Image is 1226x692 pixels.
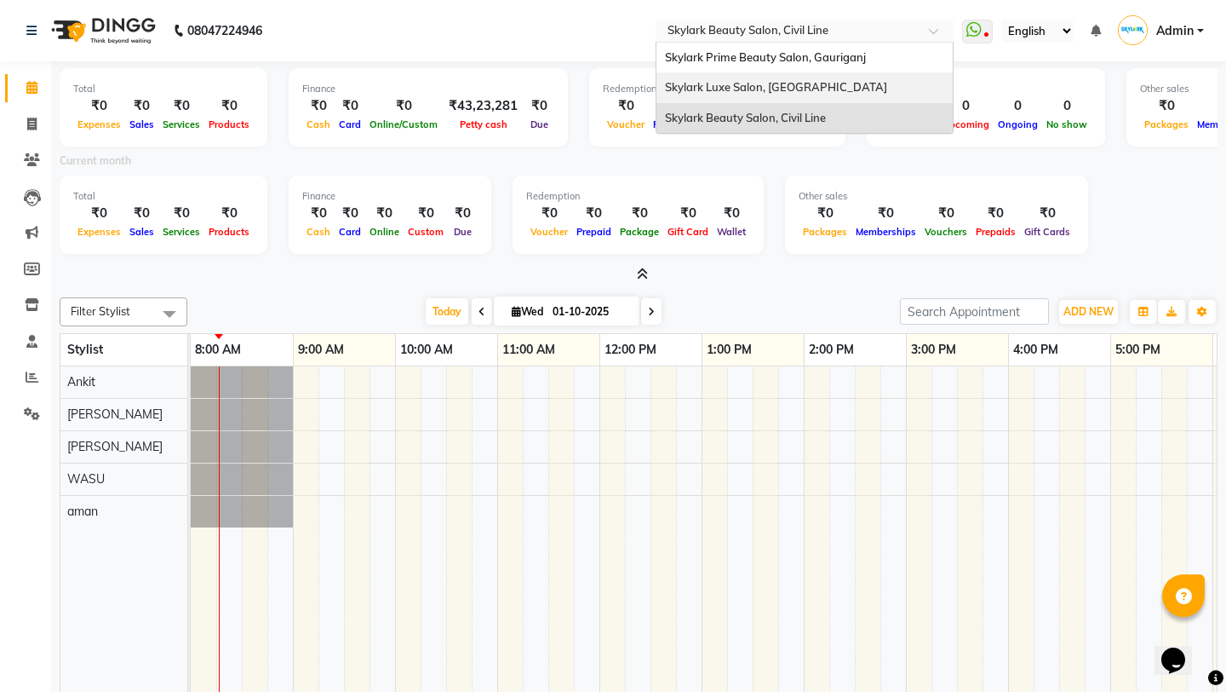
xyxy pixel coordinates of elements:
a: 12:00 PM [600,337,661,362]
div: 0 [1042,96,1091,116]
span: Card [335,118,365,130]
div: ₹0 [799,204,851,223]
div: ₹0 [365,96,442,116]
div: ₹0 [302,96,335,116]
span: Packages [1140,118,1193,130]
div: ₹0 [1020,204,1074,223]
span: Skylark Prime Beauty Salon, Gauriganj [665,50,866,64]
span: Petty cash [455,118,512,130]
a: 5:00 PM [1111,337,1165,362]
span: Ankit [67,374,95,389]
div: ₹0 [302,204,335,223]
span: Packages [799,226,851,238]
span: Expenses [73,226,125,238]
span: No show [1042,118,1091,130]
div: ₹0 [335,96,365,116]
div: ₹0 [158,96,204,116]
div: ₹0 [649,96,692,116]
span: Cash [302,118,335,130]
span: Ongoing [994,118,1042,130]
span: Online [365,226,404,238]
div: ₹0 [524,96,554,116]
span: Card [335,226,365,238]
span: Services [158,226,204,238]
div: Total [73,189,254,204]
div: ₹0 [1140,96,1193,116]
div: ₹43,23,281 [442,96,524,116]
span: Sales [125,226,158,238]
ng-dropdown-panel: Options list [656,42,954,135]
span: Filter Stylist [71,304,130,318]
div: Finance [302,82,554,96]
img: logo [43,7,160,55]
span: Sales [125,118,158,130]
div: ₹0 [448,204,478,223]
input: 2025-10-01 [547,299,633,325]
span: Due [450,226,476,238]
span: Voucher [526,226,572,238]
div: ₹0 [158,204,204,223]
span: Services [158,118,204,130]
span: Wed [507,305,547,318]
span: Online/Custom [365,118,442,130]
div: Appointment [880,82,1091,96]
span: Package [616,226,663,238]
div: ₹0 [663,204,713,223]
div: Other sales [799,189,1074,204]
div: ₹0 [616,204,663,223]
div: ₹0 [572,204,616,223]
span: Products [204,226,254,238]
div: ₹0 [526,204,572,223]
a: 10:00 AM [396,337,457,362]
div: ₹0 [404,204,448,223]
div: Total [73,82,254,96]
div: 0 [938,96,994,116]
span: Prepaids [971,226,1020,238]
img: Admin [1118,15,1148,45]
a: 1:00 PM [702,337,756,362]
div: 0 [994,96,1042,116]
div: ₹0 [73,204,125,223]
a: 3:00 PM [907,337,960,362]
span: ADD NEW [1063,305,1114,318]
button: ADD NEW [1059,300,1118,324]
span: Stylist [67,342,103,357]
span: Voucher [603,118,649,130]
div: ₹0 [603,96,649,116]
span: Prepaid [649,118,692,130]
span: Gift Cards [1020,226,1074,238]
div: ₹0 [73,96,125,116]
span: [PERSON_NAME] [67,439,163,454]
iframe: chat widget [1154,624,1209,675]
div: ₹0 [125,204,158,223]
span: aman [67,504,98,519]
span: Prepaid [572,226,616,238]
span: Skylark Beauty Salon, Civil Line [665,111,826,124]
span: Skylark Luxe Salon, [GEOGRAPHIC_DATA] [665,80,887,94]
span: [PERSON_NAME] [67,407,163,422]
input: Search Appointment [900,298,1049,325]
span: Vouchers [920,226,971,238]
div: Finance [302,189,478,204]
a: 4:00 PM [1009,337,1063,362]
a: 2:00 PM [805,337,858,362]
span: Custom [404,226,448,238]
div: ₹0 [204,96,254,116]
span: Gift Card [663,226,713,238]
div: ₹0 [971,204,1020,223]
span: Expenses [73,118,125,130]
div: ₹0 [851,204,920,223]
div: ₹0 [335,204,365,223]
span: Admin [1156,22,1194,40]
div: ₹0 [204,204,254,223]
span: Cash [302,226,335,238]
span: Today [426,298,468,325]
span: Due [526,118,553,130]
div: ₹0 [125,96,158,116]
div: Redemption [603,82,832,96]
div: ₹0 [365,204,404,223]
a: 9:00 AM [294,337,348,362]
a: 8:00 AM [191,337,245,362]
div: ₹0 [920,204,971,223]
div: ₹0 [713,204,750,223]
